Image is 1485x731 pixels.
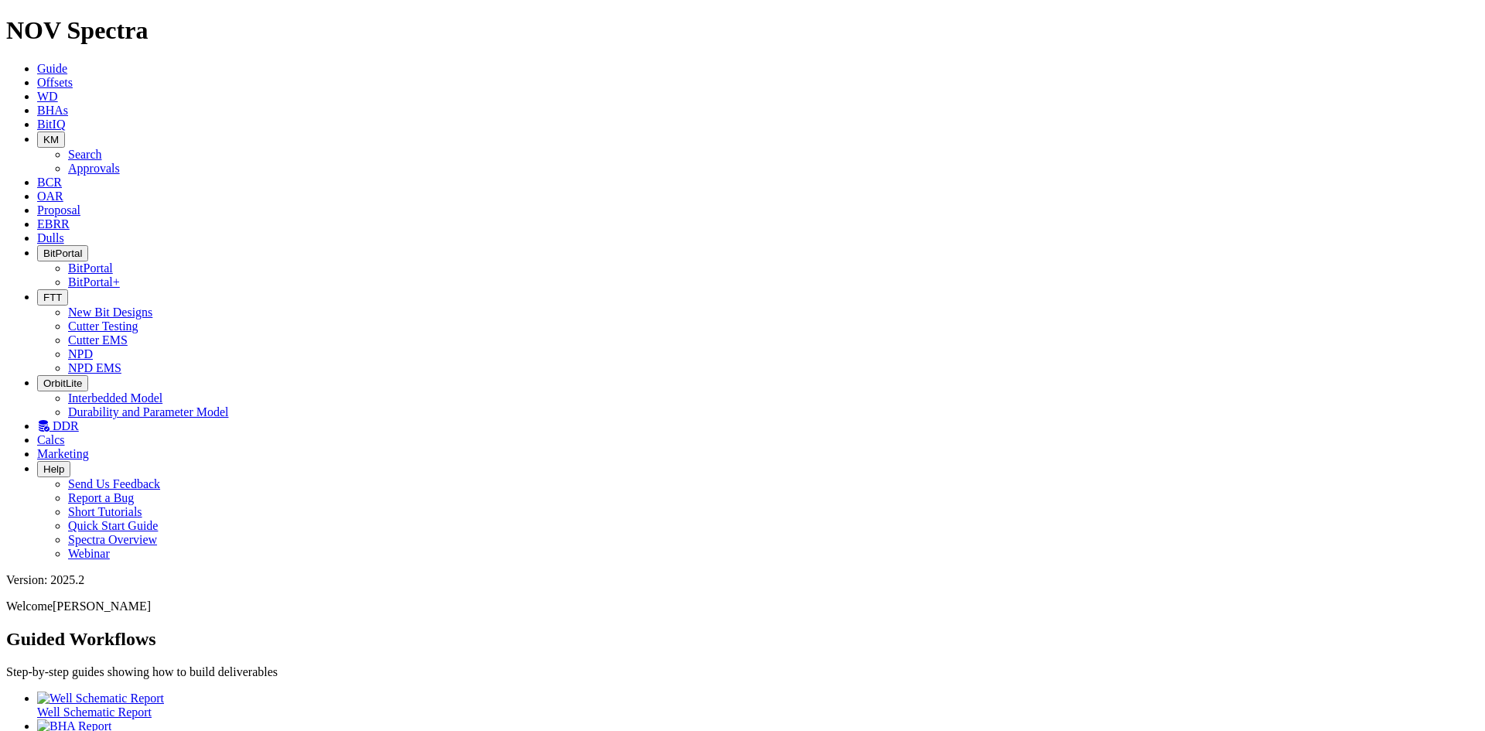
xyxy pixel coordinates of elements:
[68,405,229,418] a: Durability and Parameter Model
[43,248,82,259] span: BitPortal
[6,629,1479,650] h2: Guided Workflows
[68,306,152,319] a: New Bit Designs
[43,292,62,303] span: FTT
[37,433,65,446] a: Calcs
[68,391,162,405] a: Interbedded Model
[68,547,110,560] a: Webinar
[68,261,113,275] a: BitPortal
[37,375,88,391] button: OrbitLite
[6,665,1479,679] p: Step-by-step guides showing how to build deliverables
[43,463,64,475] span: Help
[68,333,128,347] a: Cutter EMS
[37,692,1479,719] a: Well Schematic Report Well Schematic Report
[37,176,62,189] a: BCR
[53,599,151,613] span: [PERSON_NAME]
[68,505,142,518] a: Short Tutorials
[37,289,68,306] button: FTT
[37,461,70,477] button: Help
[68,148,102,161] a: Search
[6,16,1479,45] h1: NOV Spectra
[37,419,79,432] a: DDR
[68,477,160,490] a: Send Us Feedback
[37,76,73,89] a: Offsets
[37,705,152,719] span: Well Schematic Report
[68,319,138,333] a: Cutter Testing
[6,599,1479,613] p: Welcome
[37,90,58,103] a: WD
[37,62,67,75] a: Guide
[68,519,158,532] a: Quick Start Guide
[68,162,120,175] a: Approvals
[37,217,70,231] a: EBRR
[6,573,1479,587] div: Version: 2025.2
[37,203,80,217] a: Proposal
[43,377,82,389] span: OrbitLite
[37,104,68,117] a: BHAs
[68,361,121,374] a: NPD EMS
[68,533,157,546] a: Spectra Overview
[37,132,65,148] button: KM
[43,134,59,145] span: KM
[37,231,64,244] a: Dulls
[53,419,79,432] span: DDR
[37,447,89,460] a: Marketing
[37,118,65,131] a: BitIQ
[68,347,93,360] a: NPD
[68,491,134,504] a: Report a Bug
[37,692,164,705] img: Well Schematic Report
[37,190,63,203] a: OAR
[37,245,88,261] button: BitPortal
[68,275,120,289] a: BitPortal+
